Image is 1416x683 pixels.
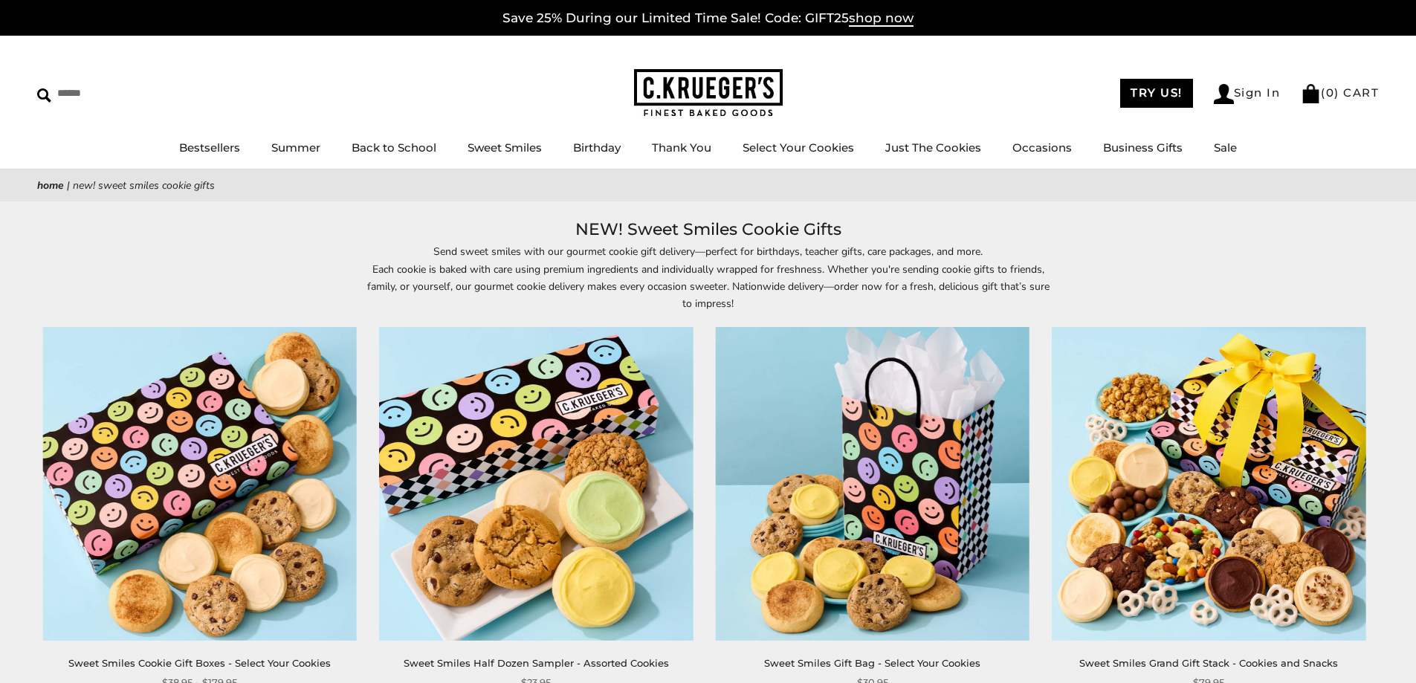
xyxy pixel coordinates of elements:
[352,140,436,155] a: Back to School
[366,243,1050,311] p: Send sweet smiles with our gourmet cookie gift delivery—perfect for birthdays, teacher gifts, car...
[849,10,914,27] span: shop now
[404,657,669,669] a: Sweet Smiles Half Dozen Sampler - Assorted Cookies
[573,140,621,155] a: Birthday
[37,178,64,192] a: Home
[1120,79,1193,108] a: TRY US!
[1079,657,1338,669] a: Sweet Smiles Grand Gift Stack - Cookies and Snacks
[271,140,320,155] a: Summer
[634,69,783,117] img: C.KRUEGER'S
[67,178,70,192] span: |
[468,140,542,155] a: Sweet Smiles
[1103,140,1183,155] a: Business Gifts
[68,657,331,669] a: Sweet Smiles Cookie Gift Boxes - Select Your Cookies
[37,177,1379,194] nav: breadcrumbs
[1214,140,1237,155] a: Sale
[43,327,357,641] img: Sweet Smiles Cookie Gift Boxes - Select Your Cookies
[1012,140,1072,155] a: Occasions
[743,140,854,155] a: Select Your Cookies
[1326,85,1335,100] span: 0
[716,327,1029,641] img: Sweet Smiles Gift Bag - Select Your Cookies
[37,88,51,103] img: Search
[1214,84,1281,104] a: Sign In
[179,140,240,155] a: Bestsellers
[1301,84,1321,103] img: Bag
[1214,84,1234,104] img: Account
[37,82,214,105] input: Search
[73,178,215,192] span: NEW! Sweet Smiles Cookie Gifts
[379,327,693,641] img: Sweet Smiles Half Dozen Sampler - Assorted Cookies
[502,10,914,27] a: Save 25% During our Limited Time Sale! Code: GIFT25shop now
[652,140,711,155] a: Thank You
[1301,85,1379,100] a: (0) CART
[1052,327,1365,641] img: Sweet Smiles Grand Gift Stack - Cookies and Snacks
[764,657,980,669] a: Sweet Smiles Gift Bag - Select Your Cookies
[885,140,981,155] a: Just The Cookies
[59,216,1357,243] h1: NEW! Sweet Smiles Cookie Gifts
